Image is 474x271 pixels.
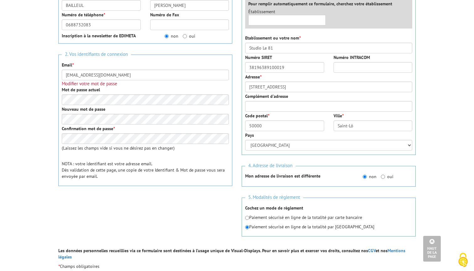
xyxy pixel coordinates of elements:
iframe: reCAPTCHA [58,197,154,221]
label: Code postal [245,113,269,119]
strong: Inscription à la newsletter de EDIMETA [62,33,136,39]
label: non [363,173,377,180]
label: Numéro SIRET [245,54,272,61]
input: oui [381,175,385,179]
label: Pays [245,132,254,138]
strong: Les données personnelles recueillies via ce formulaire sont destinées à l’usage unique de Visual-... [58,248,405,260]
label: Etablissement ou votre nom [245,35,301,41]
a: CGV [368,248,376,253]
label: Confirmation mot de passe [62,125,115,132]
p: NOTA : votre identifiant est votre adresse email. Dès validation de cette page, une copie de votr... [62,161,229,179]
input: oui [183,34,187,38]
span: 4. Adresse de livraison [245,162,296,170]
p: (Laissez les champs vide si vous ne désirez pas en changer) [62,145,229,151]
span: 2. Vos identifiants de connexion [62,50,131,59]
label: Pour remplir automatiquement ce formulaire, cherchez votre établissement [248,1,392,7]
label: Numéro INTRACOM [334,54,370,61]
label: non [165,33,178,39]
label: Numéro de Fax [150,12,179,18]
label: Numéro de téléphone [62,12,105,18]
img: Cookies (fenêtre modale) [455,252,471,268]
label: Adresse [245,74,261,80]
a: Haut de la page [423,236,441,262]
label: Complément d'adresse [245,93,288,99]
button: Cookies (fenêtre modale) [452,250,474,271]
p: Champs obligatoires [58,263,416,269]
span: Modifier votre mot de passe [62,81,117,87]
input: non [363,175,367,179]
p: Paiement sécurisé en ligne de la totalité par carte bancaire [245,214,412,221]
label: Ville [334,113,344,119]
div: Établissement [244,8,330,25]
label: Mot de passe actuel [62,87,100,93]
input: non [165,34,169,38]
strong: Cochez un mode de règlement [245,205,303,211]
a: Mentions légales [58,248,405,260]
strong: Mon adresse de livraison est différente [245,173,320,179]
label: oui [183,33,195,39]
label: oui [381,173,393,180]
span: 5. Modalités de règlement [245,193,303,202]
label: Email [62,62,74,68]
p: Paiement sécurisé en ligne de la totalité par [GEOGRAPHIC_DATA] [245,224,412,230]
label: Nouveau mot de passe [62,106,105,112]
